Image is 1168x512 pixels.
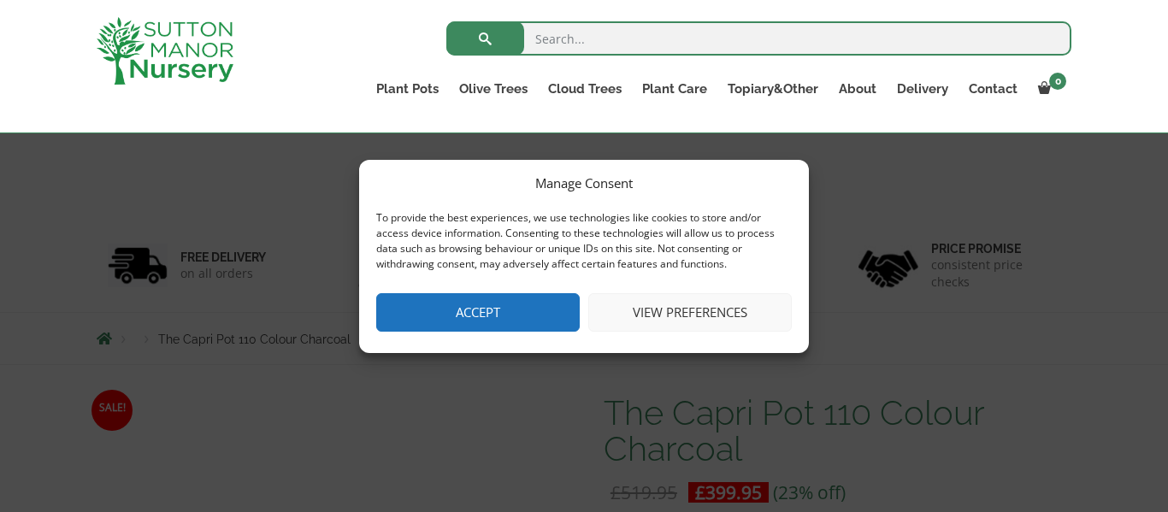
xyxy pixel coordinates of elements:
input: Search... [446,21,1071,56]
span: 0 [1049,73,1066,90]
a: 0 [1028,77,1071,101]
a: Plant Care [632,77,717,101]
button: View preferences [588,293,792,332]
div: To provide the best experiences, we use technologies like cookies to store and/or access device i... [376,210,790,272]
a: Plant Pots [366,77,449,101]
a: Topiary&Other [717,77,829,101]
a: Contact [959,77,1028,101]
a: Delivery [887,77,959,101]
a: Cloud Trees [538,77,632,101]
button: Accept [376,293,580,332]
img: logo [97,17,233,85]
div: Manage Consent [535,173,633,193]
a: Olive Trees [449,77,538,101]
a: About [829,77,887,101]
